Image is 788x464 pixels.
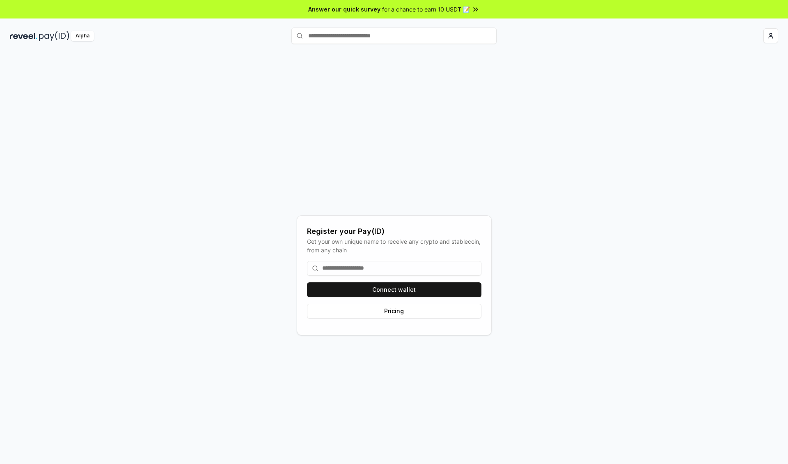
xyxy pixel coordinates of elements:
img: pay_id [39,31,69,41]
div: Alpha [71,31,94,41]
div: Get your own unique name to receive any crypto and stablecoin, from any chain [307,237,481,254]
button: Connect wallet [307,282,481,297]
span: for a chance to earn 10 USDT 📝 [382,5,470,14]
button: Pricing [307,304,481,319]
div: Register your Pay(ID) [307,226,481,237]
span: Answer our quick survey [308,5,380,14]
img: reveel_dark [10,31,37,41]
